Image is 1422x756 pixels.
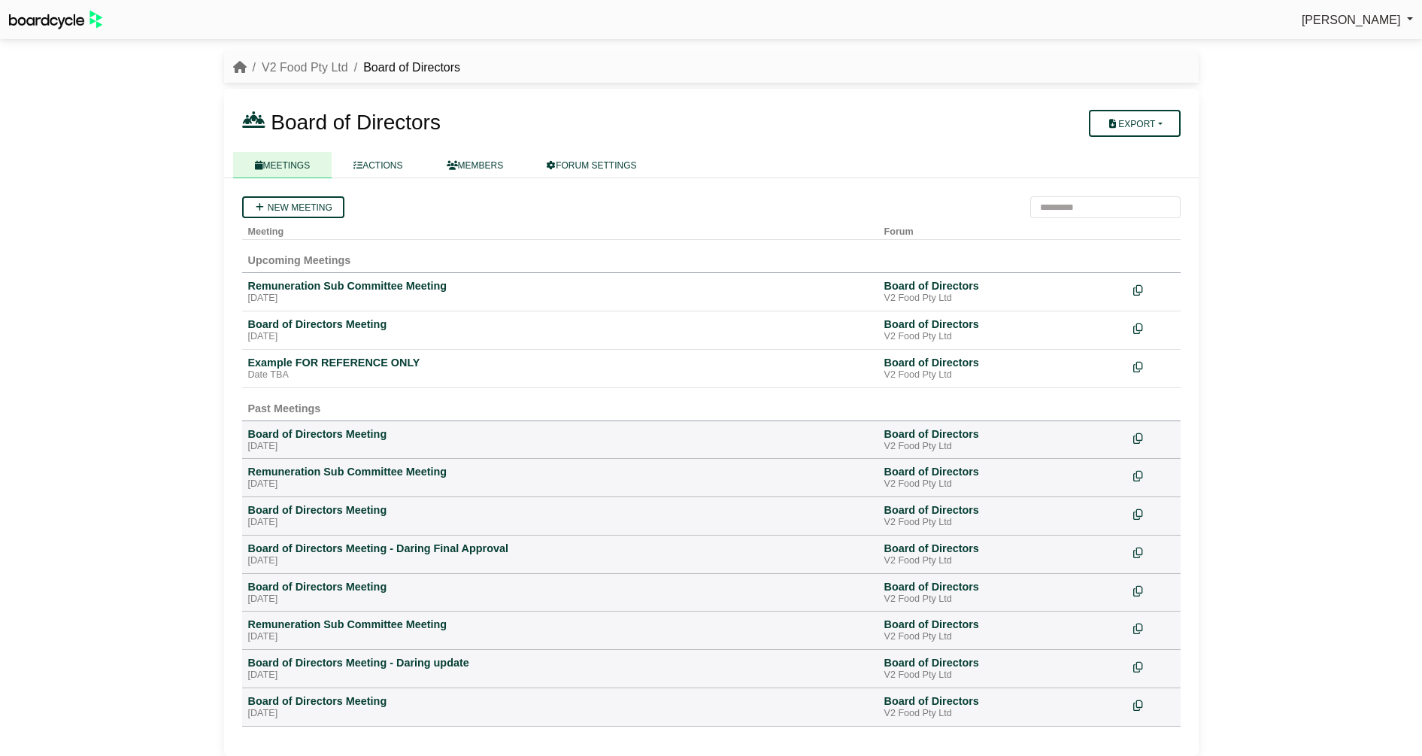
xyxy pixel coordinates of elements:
[884,369,1121,381] div: V2 Food Pty Ltd
[248,708,872,720] div: [DATE]
[1133,356,1175,376] div: Make a copy
[884,317,1121,331] div: Board of Directors
[884,542,1121,567] a: Board of Directors V2 Food Pty Ltd
[248,356,872,369] div: Example FOR REFERENCE ONLY
[248,478,872,490] div: [DATE]
[233,58,461,77] nav: breadcrumb
[248,441,872,453] div: [DATE]
[884,555,1121,567] div: V2 Food Pty Ltd
[248,503,872,529] a: Board of Directors Meeting [DATE]
[248,631,872,643] div: [DATE]
[248,618,872,643] a: Remuneration Sub Committee Meeting [DATE]
[884,331,1121,343] div: V2 Food Pty Ltd
[884,465,1121,490] a: Board of Directors V2 Food Pty Ltd
[525,152,658,178] a: FORUM SETTINGS
[242,196,344,218] a: New meeting
[248,317,872,331] div: Board of Directors Meeting
[248,279,872,305] a: Remuneration Sub Committee Meeting [DATE]
[248,580,872,594] div: Board of Directors Meeting
[884,656,1121,682] a: Board of Directors V2 Food Pty Ltd
[348,58,460,77] li: Board of Directors
[884,708,1121,720] div: V2 Food Pty Ltd
[1302,14,1401,26] span: [PERSON_NAME]
[332,152,424,178] a: ACTIONS
[1133,694,1175,715] div: Make a copy
[248,402,321,414] span: Past Meetings
[242,218,878,240] th: Meeting
[1133,618,1175,638] div: Make a copy
[1302,11,1413,30] a: [PERSON_NAME]
[233,152,332,178] a: MEETINGS
[884,441,1121,453] div: V2 Food Pty Ltd
[884,279,1121,293] div: Board of Directors
[248,503,872,517] div: Board of Directors Meeting
[248,656,872,682] a: Board of Directors Meeting - Daring update [DATE]
[1133,465,1175,485] div: Make a copy
[884,503,1121,529] a: Board of Directors V2 Food Pty Ltd
[248,293,872,305] div: [DATE]
[1133,580,1175,600] div: Make a copy
[884,580,1121,606] a: Board of Directors V2 Food Pty Ltd
[884,656,1121,669] div: Board of Directors
[9,11,102,29] img: BoardcycleBlackGreen-aaafeed430059cb809a45853b8cf6d952af9d84e6e89e1f1685b34bfd5cb7d64.svg
[248,555,872,567] div: [DATE]
[884,669,1121,682] div: V2 Food Pty Ltd
[248,331,872,343] div: [DATE]
[248,618,872,631] div: Remuneration Sub Committee Meeting
[884,427,1121,453] a: Board of Directors V2 Food Pty Ltd
[248,427,872,441] div: Board of Directors Meeting
[248,254,351,266] span: Upcoming Meetings
[884,618,1121,643] a: Board of Directors V2 Food Pty Ltd
[884,517,1121,529] div: V2 Food Pty Ltd
[248,427,872,453] a: Board of Directors Meeting [DATE]
[884,356,1121,381] a: Board of Directors V2 Food Pty Ltd
[248,369,872,381] div: Date TBA
[248,465,872,490] a: Remuneration Sub Committee Meeting [DATE]
[884,580,1121,594] div: Board of Directors
[878,218,1127,240] th: Forum
[884,542,1121,555] div: Board of Directors
[271,111,441,134] span: Board of Directors
[248,356,872,381] a: Example FOR REFERENCE ONLY Date TBA
[884,356,1121,369] div: Board of Directors
[884,631,1121,643] div: V2 Food Pty Ltd
[1133,503,1175,524] div: Make a copy
[425,152,526,178] a: MEMBERS
[248,517,872,529] div: [DATE]
[248,656,872,669] div: Board of Directors Meeting - Daring update
[884,618,1121,631] div: Board of Directors
[884,427,1121,441] div: Board of Directors
[884,317,1121,343] a: Board of Directors V2 Food Pty Ltd
[884,694,1121,708] div: Board of Directors
[248,542,872,567] a: Board of Directors Meeting - Daring Final Approval [DATE]
[248,694,872,720] a: Board of Directors Meeting [DATE]
[248,580,872,606] a: Board of Directors Meeting [DATE]
[1133,427,1175,448] div: Make a copy
[1133,542,1175,562] div: Make a copy
[884,293,1121,305] div: V2 Food Pty Ltd
[248,317,872,343] a: Board of Directors Meeting [DATE]
[248,694,872,708] div: Board of Directors Meeting
[1133,317,1175,338] div: Make a copy
[1133,279,1175,299] div: Make a copy
[248,465,872,478] div: Remuneration Sub Committee Meeting
[248,594,872,606] div: [DATE]
[248,279,872,293] div: Remuneration Sub Committee Meeting
[884,279,1121,305] a: Board of Directors V2 Food Pty Ltd
[262,61,348,74] a: V2 Food Pty Ltd
[884,594,1121,606] div: V2 Food Pty Ltd
[884,503,1121,517] div: Board of Directors
[884,465,1121,478] div: Board of Directors
[884,694,1121,720] a: Board of Directors V2 Food Pty Ltd
[1133,656,1175,676] div: Make a copy
[248,669,872,682] div: [DATE]
[1089,110,1180,137] button: Export
[884,478,1121,490] div: V2 Food Pty Ltd
[248,542,872,555] div: Board of Directors Meeting - Daring Final Approval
